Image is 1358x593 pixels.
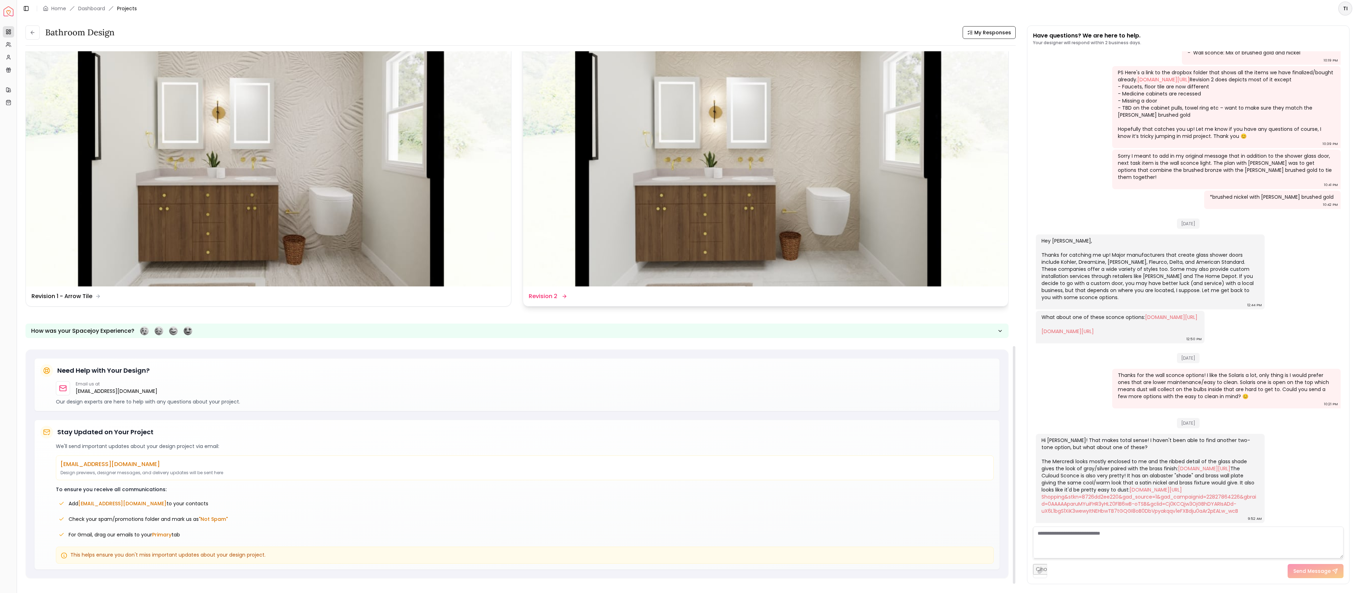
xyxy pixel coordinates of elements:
[56,486,994,493] p: To ensure you receive all communications:
[56,398,994,405] p: Our design experts are here to help with any questions about your project.
[1118,69,1334,140] div: PS Here's a link to the dropbox folder that shows all the items we have finalized/bought already....
[1118,152,1334,181] div: Sorry I meant to add in my original message that in addition to the shower glass door, next task ...
[60,460,989,469] p: [EMAIL_ADDRESS][DOMAIN_NAME]
[1137,76,1190,83] a: [DOMAIN_NAME][URL]
[78,500,167,507] span: [EMAIL_ADDRESS][DOMAIN_NAME]
[1323,201,1338,208] div: 10:42 PM
[25,324,1009,338] button: How was your Spacejoy Experience?Feeling terribleFeeling badFeeling goodFeeling awesome
[43,5,137,12] nav: breadcrumb
[76,381,157,387] p: Email us at
[152,531,172,538] span: Primary
[1145,314,1197,321] a: [DOMAIN_NAME][URL]
[523,13,1009,307] a: Revision 2Revision 2
[1118,372,1334,400] div: Thanks for the wall sconce options! I like the Solaris a lot, only thing is I would prefer ones t...
[69,516,228,523] span: Check your spam/promotions folder and mark us as
[974,29,1011,36] span: My Responses
[1041,237,1258,301] div: Hey [PERSON_NAME], Thanks for catching me up! Major manufacturers that create glass shower doors ...
[76,387,157,395] a: [EMAIL_ADDRESS][DOMAIN_NAME]
[57,427,153,437] h5: Stay Updated on Your Project
[69,531,180,538] span: For Gmail, drag our emails to your tab
[57,366,150,376] h5: Need Help with Your Design?
[70,551,266,558] span: This helps ensure you don't miss important updates about your design project.
[523,14,1008,287] img: Revision 2
[31,292,92,301] dd: Revision 1 - Arrow Tile
[1177,219,1200,229] span: [DATE]
[1324,181,1338,188] div: 10:41 PM
[45,27,115,38] h3: Bathroom Design
[963,26,1016,39] button: My Responses
[1041,486,1256,514] a: [DOMAIN_NAME][URL] Shopping&stkn=8726dd2ee220&gad_source=1&gad_campaignid=22827864226&gbraid=0AAA...
[60,470,989,476] p: Design previews, designer messages, and delivery updates will be sent here
[4,6,13,16] img: Spacejoy Logo
[1186,336,1202,343] div: 12:50 PM
[1247,302,1262,309] div: 12:44 PM
[1041,314,1197,335] div: What about one of these sconce options:
[1324,401,1338,408] div: 10:21 PM
[1248,515,1262,522] div: 9:52 AM
[1323,140,1338,147] div: 10:39 PM
[1338,1,1352,16] button: TI
[1041,328,1094,335] a: [DOMAIN_NAME][URL]
[4,6,13,16] a: Spacejoy
[1177,418,1200,428] span: [DATE]
[1033,40,1141,46] p: Your designer will respond within 2 business days.
[56,443,994,450] p: We'll send important updates about your design project via email:
[31,327,134,335] p: How was your Spacejoy Experience?
[199,516,228,523] span: "Not Spam"
[51,5,66,12] a: Home
[1210,193,1334,200] div: *brushed nickel with [PERSON_NAME] brushed gold
[1178,465,1230,472] a: [DOMAIN_NAME][URL]
[26,14,511,287] img: Revision 1 - Arrow Tile
[117,5,137,12] span: Projects
[1041,437,1258,514] div: Hi [PERSON_NAME]! That makes total sense! I haven't been able to find another two-tone option, bu...
[1177,353,1200,363] span: [DATE]
[1339,2,1352,15] span: TI
[529,292,557,301] dd: Revision 2
[1324,57,1338,64] div: 10:19 PM
[78,5,105,12] a: Dashboard
[69,500,208,507] span: Add to your contacts
[1033,31,1141,40] p: Have questions? We are here to help.
[25,13,511,307] a: Revision 1 - Arrow TileRevision 1 - Arrow Tile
